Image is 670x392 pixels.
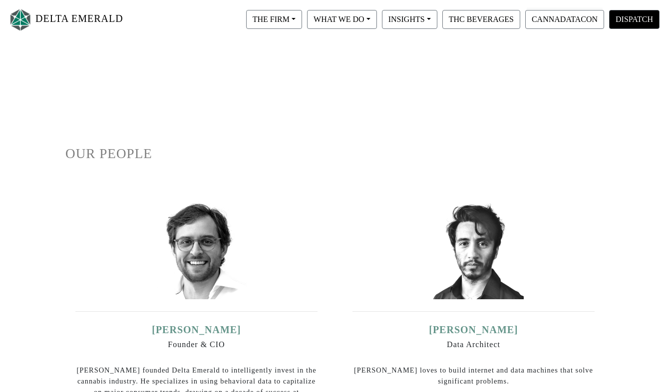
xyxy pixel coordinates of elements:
[352,340,595,349] h6: Data Architect
[75,340,318,349] h6: Founder & CIO
[147,199,247,299] img: ian
[246,10,302,29] button: THE FIRM
[8,4,123,35] a: DELTA EMERALD
[607,14,662,23] a: DISPATCH
[352,365,595,387] p: [PERSON_NAME] loves to build internet and data machines that solve significant problems.
[382,10,437,29] button: INSIGHTS
[152,324,241,335] a: [PERSON_NAME]
[65,146,605,162] h1: OUR PEOPLE
[307,10,377,29] button: WHAT WE DO
[424,199,524,299] img: david
[609,10,660,29] button: DISPATCH
[442,10,520,29] button: THC BEVERAGES
[523,14,607,23] a: CANNADATACON
[429,324,518,335] a: [PERSON_NAME]
[525,10,604,29] button: CANNADATACON
[440,14,523,23] a: THC BEVERAGES
[8,6,33,33] img: Logo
